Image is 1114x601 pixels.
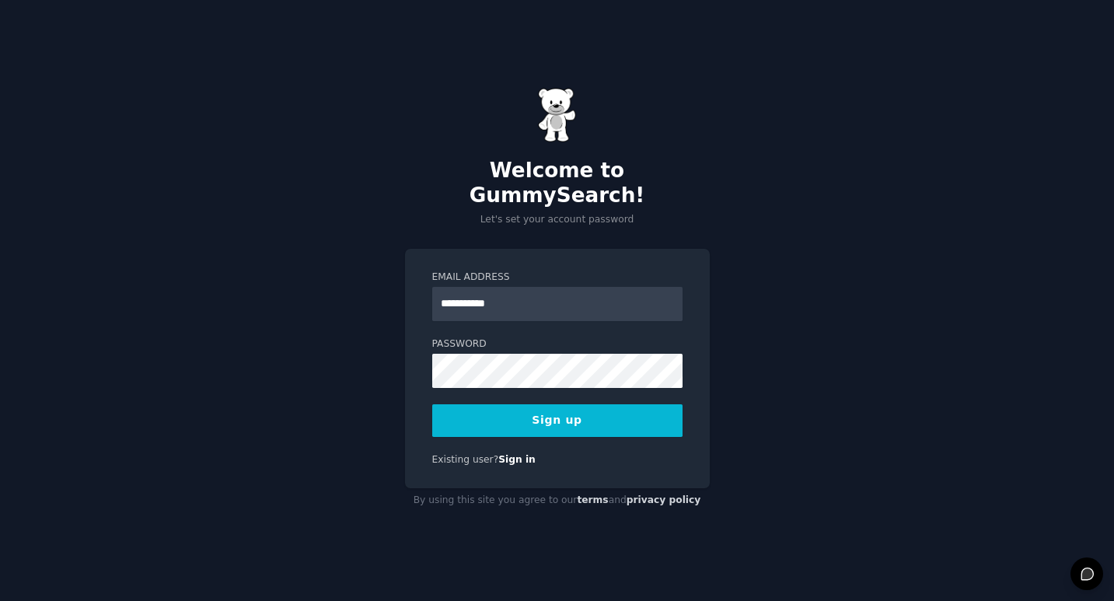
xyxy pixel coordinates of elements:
span: Existing user? [432,454,499,465]
a: Sign in [498,454,536,465]
div: By using this site you agree to our and [405,488,710,513]
img: Gummy Bear [538,88,577,142]
label: Email Address [432,271,683,285]
a: terms [577,494,608,505]
h2: Welcome to GummySearch! [405,159,710,208]
label: Password [432,337,683,351]
p: Let's set your account password [405,213,710,227]
a: privacy policy [627,494,701,505]
button: Sign up [432,404,683,437]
